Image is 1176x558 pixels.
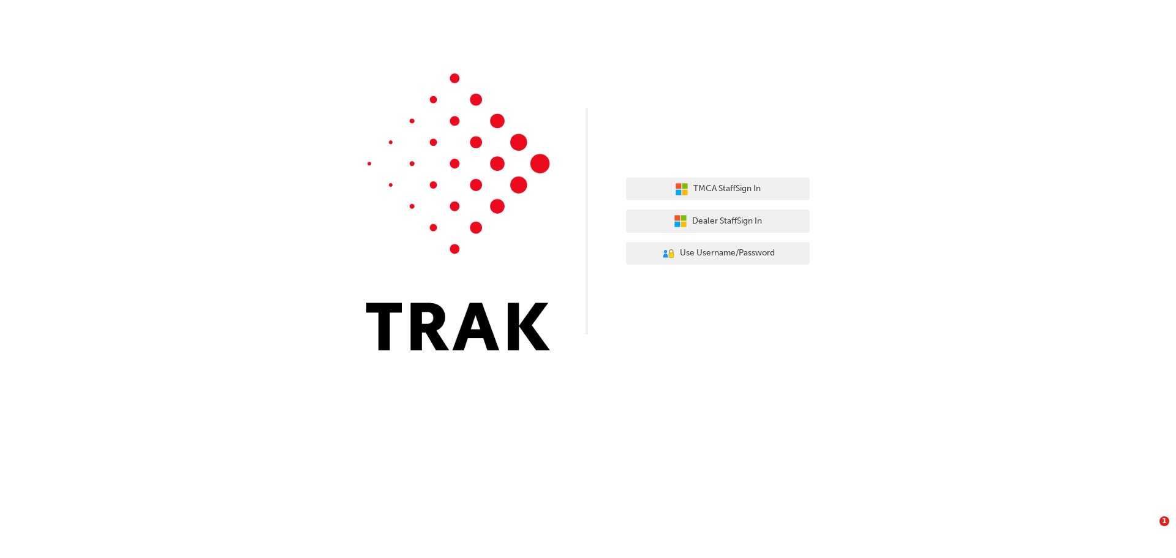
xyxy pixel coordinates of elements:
[626,178,810,201] button: TMCA StaffSign In
[1134,516,1164,546] iframe: Intercom live chat
[680,246,775,260] span: Use Username/Password
[1159,516,1169,526] span: 1
[366,74,550,350] img: Trak
[626,242,810,265] button: Use Username/Password
[693,182,761,196] span: TMCA Staff Sign In
[692,214,762,228] span: Dealer Staff Sign In
[626,209,810,233] button: Dealer StaffSign In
